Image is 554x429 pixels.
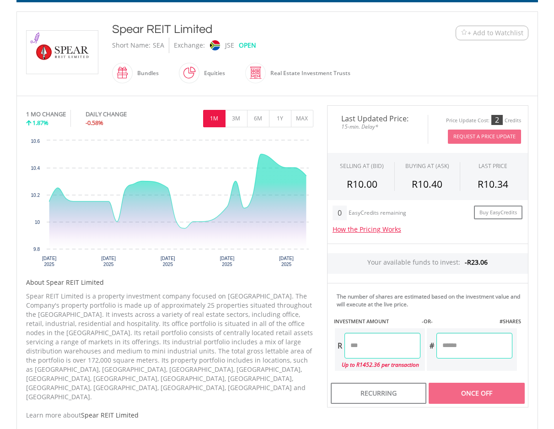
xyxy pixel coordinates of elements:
svg: Interactive chart [26,136,313,273]
button: 1M [203,110,226,127]
div: EasyCredits remaining [349,210,406,217]
text: [DATE] 2025 [220,256,234,267]
span: + Add to Watchlist [468,28,523,38]
div: Your available funds to invest: [328,253,528,274]
a: How the Pricing Works [333,225,401,234]
span: R10.34 [478,178,508,190]
div: Bundles [133,62,159,84]
a: Buy EasyCredits [474,206,522,220]
span: -0.58% [86,119,103,127]
button: Watchlist + Add to Watchlist [456,26,528,40]
div: Price Update Cost: [446,117,489,124]
div: Learn more about [26,411,313,420]
div: Chart. Highcharts interactive chart. [26,136,313,273]
img: EQU.ZA.SEA.png [28,31,97,74]
div: 0 [333,206,347,220]
div: LAST PRICE [479,162,507,170]
text: 10 [34,220,40,225]
div: SEA [153,38,164,53]
div: The number of shares are estimated based on the investment value and will execute at the live price. [337,293,524,308]
div: Real Estate Investment Trusts [266,62,350,84]
img: Watchlist [461,29,468,36]
div: Equities [199,62,225,84]
div: Short Name: [112,38,151,53]
button: Request A Price Update [448,130,521,144]
div: JSE [225,38,234,53]
div: Credits [505,117,521,124]
text: [DATE] 2025 [279,256,294,267]
span: Spear REIT Limited [81,411,139,419]
button: 1Y [269,110,291,127]
span: R10.00 [347,178,377,190]
div: Up to R1452.36 per transaction [335,358,420,371]
div: Once Off [429,383,524,404]
text: 10.2 [31,193,40,198]
text: 10.6 [31,139,40,144]
span: BUYING AT (ASK) [405,162,449,170]
span: -R23.06 [465,258,488,266]
span: R10.40 [412,178,442,190]
label: -OR- [422,318,433,325]
label: INVESTMENT AMOUNT [334,318,389,325]
text: [DATE] 2025 [161,256,175,267]
button: 3M [225,110,247,127]
div: OPEN [239,38,256,53]
h5: About Spear REIT Limited [26,278,313,287]
div: Spear REIT Limited [112,21,399,38]
text: 9.8 [33,247,40,252]
div: DAILY CHANGE [86,110,157,119]
text: 10.4 [31,166,40,171]
p: Spear REIT Limited is a property investment company focused on [GEOGRAPHIC_DATA]. The Company's p... [26,292,313,402]
div: # [427,333,436,358]
text: [DATE] 2025 [42,256,56,267]
div: 1 MO CHANGE [26,110,66,119]
div: Recurring [331,383,426,404]
label: #SHARES [500,318,521,325]
span: 15-min. Delay* [334,122,421,131]
span: 1.87% [32,119,48,127]
img: jse.png [210,40,220,50]
div: SELLING AT (BID) [340,162,384,170]
button: MAX [291,110,313,127]
div: Exchange: [174,38,205,53]
button: 6M [247,110,269,127]
text: [DATE] 2025 [101,256,116,267]
span: Last Updated Price: [334,115,421,122]
div: R [335,333,344,358]
div: 2 [491,115,503,125]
